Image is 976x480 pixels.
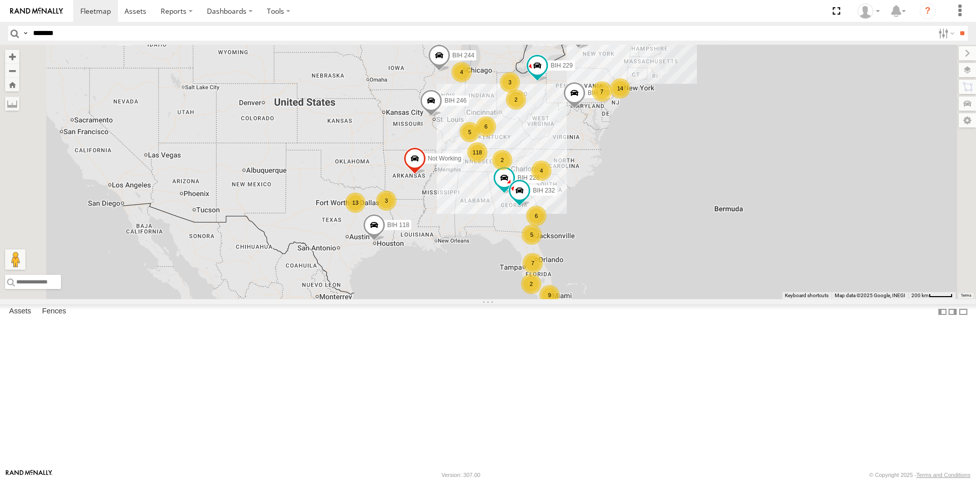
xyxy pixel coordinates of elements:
div: 2 [506,89,526,110]
label: Assets [4,305,36,319]
span: Map data ©2025 Google, INEGI [835,293,905,298]
div: 5 [522,225,542,245]
label: Fences [37,305,71,319]
div: 2 [521,274,541,294]
label: Measure [5,97,19,111]
button: Keyboard shortcuts [785,292,829,299]
div: 3 [500,72,520,92]
span: BIH 232 [533,187,555,194]
div: © Copyright 2025 - [869,472,970,478]
div: 14 [610,78,630,99]
div: Version: 307.00 [442,472,480,478]
button: Zoom Home [5,78,19,91]
a: Terms and Conditions [917,472,970,478]
div: 13 [345,193,365,213]
div: Nele . [854,4,883,19]
label: Dock Summary Table to the Left [937,304,948,319]
label: Dock Summary Table to the Right [948,304,958,319]
span: BIH 118 [387,221,409,229]
label: Map Settings [959,113,976,127]
a: Visit our Website [6,470,52,480]
div: 6 [476,116,496,137]
button: Map Scale: 200 km per 43 pixels [908,292,956,299]
button: Zoom in [5,50,19,63]
button: Zoom out [5,63,19,78]
span: BIH 246 [444,97,466,104]
div: 7 [592,81,612,102]
label: Search Query [21,26,29,41]
div: 7 [523,253,543,273]
span: BIH 244 [452,51,474,58]
label: Hide Summary Table [958,304,968,319]
a: Terms (opens in new tab) [961,294,971,298]
span: BIH 270 [588,89,609,97]
div: 2 [492,150,512,170]
span: 200 km [911,293,929,298]
div: 4 [451,62,472,82]
button: Drag Pegman onto the map to open Street View [5,249,25,270]
span: BIH 228 [517,174,539,181]
div: 6 [526,206,546,226]
div: 9 [539,285,560,305]
i: ? [920,3,936,19]
label: Search Filter Options [934,26,956,41]
div: 5 [460,122,480,142]
span: BIH 229 [551,62,572,69]
div: 3 [376,190,396,211]
img: rand-logo.svg [10,8,63,15]
span: Not Working [428,155,462,162]
div: 4 [531,161,552,181]
div: 118 [467,142,487,163]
